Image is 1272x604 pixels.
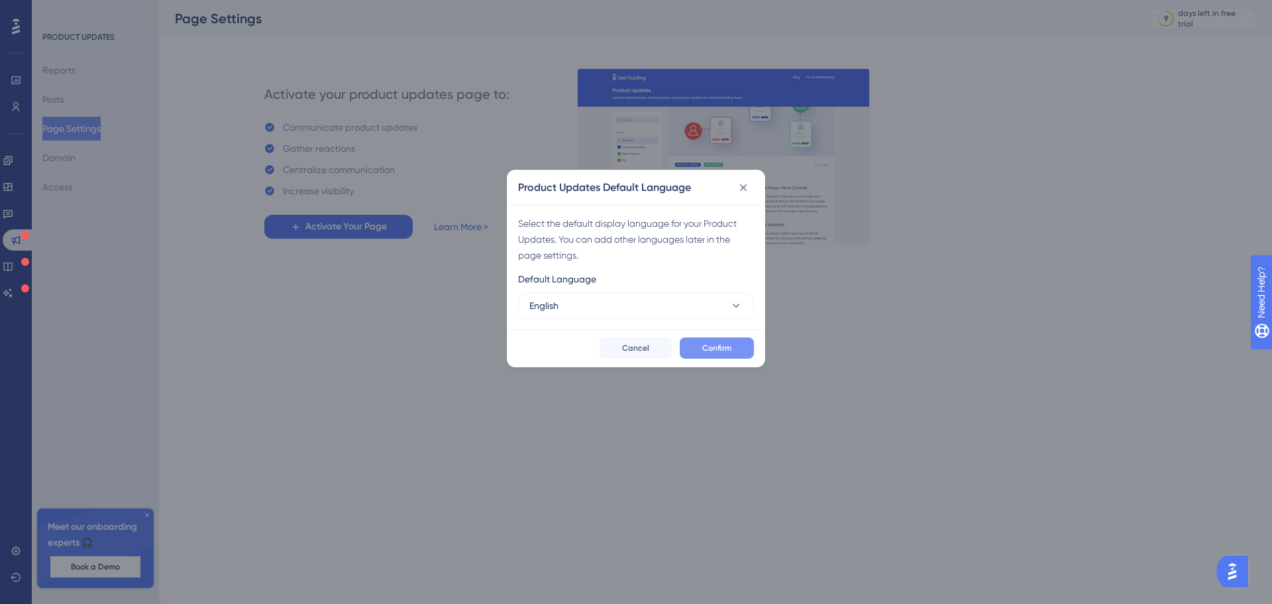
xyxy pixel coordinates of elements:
[518,180,691,196] h2: Product Updates Default Language
[518,271,596,287] span: Default Language
[702,343,731,353] span: Confirm
[1216,552,1256,591] iframe: UserGuiding AI Assistant Launcher
[518,215,754,263] div: Select the default display language for your Product Updates. You can add other languages later i...
[31,3,83,19] span: Need Help?
[622,343,649,353] span: Cancel
[529,298,558,314] span: English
